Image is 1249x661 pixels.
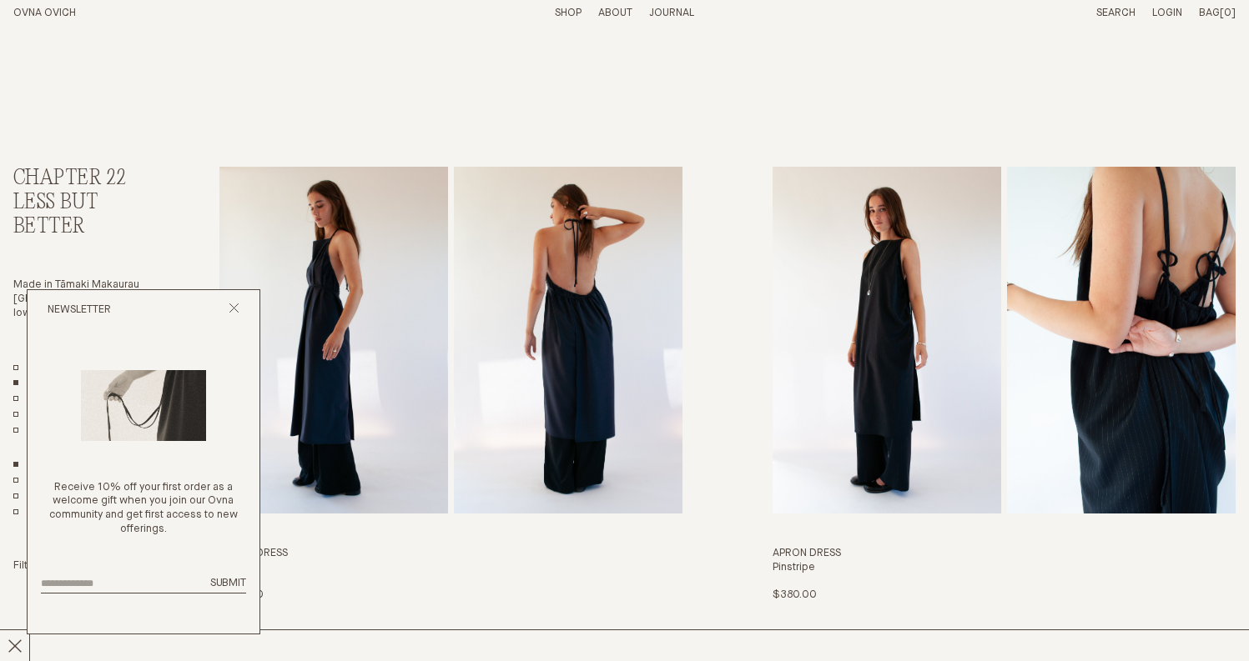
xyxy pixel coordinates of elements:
[48,303,111,318] h2: Newsletter
[598,7,632,21] summary: About
[1220,8,1236,18] span: [0]
[13,167,154,191] h2: Chapter 22
[13,505,68,519] a: Bottoms
[1096,8,1136,18] a: Search
[13,424,48,438] a: Sale
[41,481,246,538] p: Receive 10% off your first order as a welcome gift when you join our Ovna community and get first...
[773,589,817,600] span: $380.00
[13,377,83,391] a: Chapter 22
[773,167,1236,603] a: Apron Dress
[219,561,682,575] h4: Ink
[13,473,68,488] a: Dresses
[13,489,51,503] a: Tops
[210,577,246,591] button: Submit
[1199,8,1220,18] span: Bag
[219,167,448,513] img: Apron Dress
[773,167,1001,513] img: Apron Dress
[1152,8,1182,18] a: Login
[649,8,694,18] a: Journal
[555,8,582,18] a: Shop
[13,191,154,239] h3: Less But Better
[13,8,76,18] a: Home
[219,547,682,561] h3: Apron Dress
[13,559,49,573] summary: Filter
[219,167,682,603] a: Apron Dress
[13,361,38,375] a: All
[13,393,81,407] a: Chapter 21
[13,458,38,473] a: Show All
[773,561,1236,575] h4: Pinstripe
[13,408,51,423] a: Core
[229,303,239,318] button: Close popup
[773,547,1236,561] h3: Apron Dress
[210,578,246,588] span: Submit
[13,278,154,321] p: Made in Tāmaki Makaurau [GEOGRAPHIC_DATA] with low-impact materials.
